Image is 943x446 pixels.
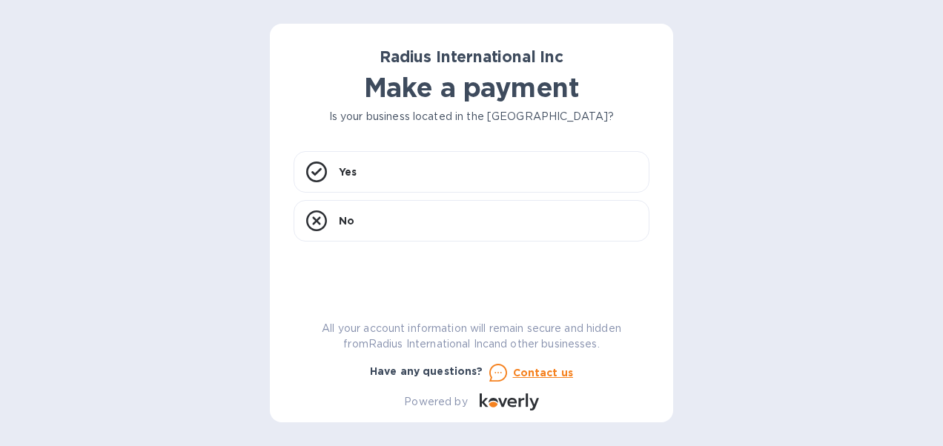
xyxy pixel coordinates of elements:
p: Is your business located in the [GEOGRAPHIC_DATA]? [294,109,649,124]
b: Have any questions? [370,365,483,377]
p: Powered by [404,394,467,410]
p: All your account information will remain secure and hidden from Radius International Inc and othe... [294,321,649,352]
u: Contact us [513,367,574,379]
h1: Make a payment [294,72,649,103]
p: Yes [339,164,357,179]
p: No [339,213,354,228]
b: Radius International Inc [380,47,563,66]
